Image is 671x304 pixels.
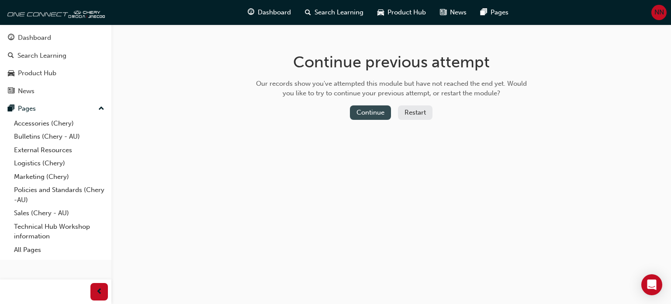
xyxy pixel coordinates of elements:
[3,28,108,101] button: DashboardSearch LearningProduct HubNews
[387,7,426,17] span: Product Hub
[253,79,530,98] div: Our records show you've attempted this module but have not reached the end yet. Would you like to...
[98,103,104,115] span: up-icon
[440,7,446,18] span: news-icon
[17,51,66,61] div: Search Learning
[8,70,14,77] span: car-icon
[96,287,103,297] span: prev-icon
[248,7,254,18] span: guage-icon
[8,52,14,60] span: search-icon
[377,7,384,18] span: car-icon
[8,87,14,95] span: news-icon
[18,86,35,96] div: News
[398,105,432,120] button: Restart
[3,101,108,117] button: Pages
[18,33,51,43] div: Dashboard
[481,7,487,18] span: pages-icon
[3,83,108,99] a: News
[370,3,433,21] a: car-iconProduct Hub
[241,3,298,21] a: guage-iconDashboard
[10,143,108,157] a: External Resources
[3,65,108,81] a: Product Hub
[3,30,108,46] a: Dashboard
[10,117,108,130] a: Accessories (Chery)
[18,104,36,114] div: Pages
[4,3,105,21] img: oneconnect
[654,7,664,17] span: NN
[3,48,108,64] a: Search Learning
[651,5,667,20] button: NN
[350,105,391,120] button: Continue
[10,170,108,184] a: Marketing (Chery)
[8,34,14,42] span: guage-icon
[10,220,108,243] a: Technical Hub Workshop information
[10,243,108,257] a: All Pages
[10,206,108,220] a: Sales (Chery - AU)
[10,183,108,206] a: Policies and Standards (Chery -AU)
[433,3,474,21] a: news-iconNews
[305,7,311,18] span: search-icon
[491,7,508,17] span: Pages
[18,68,56,78] div: Product Hub
[298,3,370,21] a: search-iconSearch Learning
[315,7,363,17] span: Search Learning
[10,130,108,143] a: Bulletins (Chery - AU)
[641,274,662,295] div: Open Intercom Messenger
[10,157,108,170] a: Logistics (Chery)
[474,3,515,21] a: pages-iconPages
[258,7,291,17] span: Dashboard
[253,52,530,72] h1: Continue previous attempt
[8,105,14,113] span: pages-icon
[450,7,467,17] span: News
